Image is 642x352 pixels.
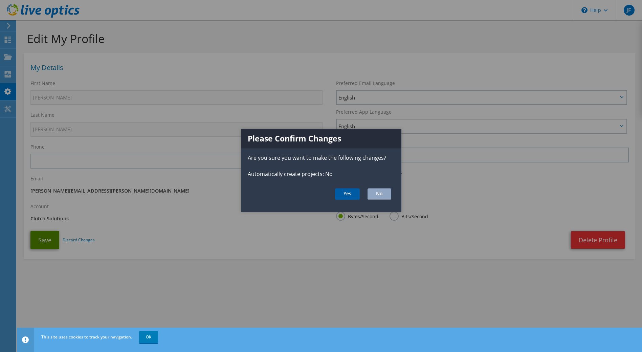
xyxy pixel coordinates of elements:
[241,129,401,149] h1: Please Confirm Changes
[241,154,401,162] p: Are you sure you want to make the following changes?
[335,189,360,200] button: Yes
[139,331,158,343] a: OK
[241,170,401,178] p: Automatically create projects: No
[368,189,391,200] button: No
[41,334,132,340] span: This site uses cookies to track your navigation.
